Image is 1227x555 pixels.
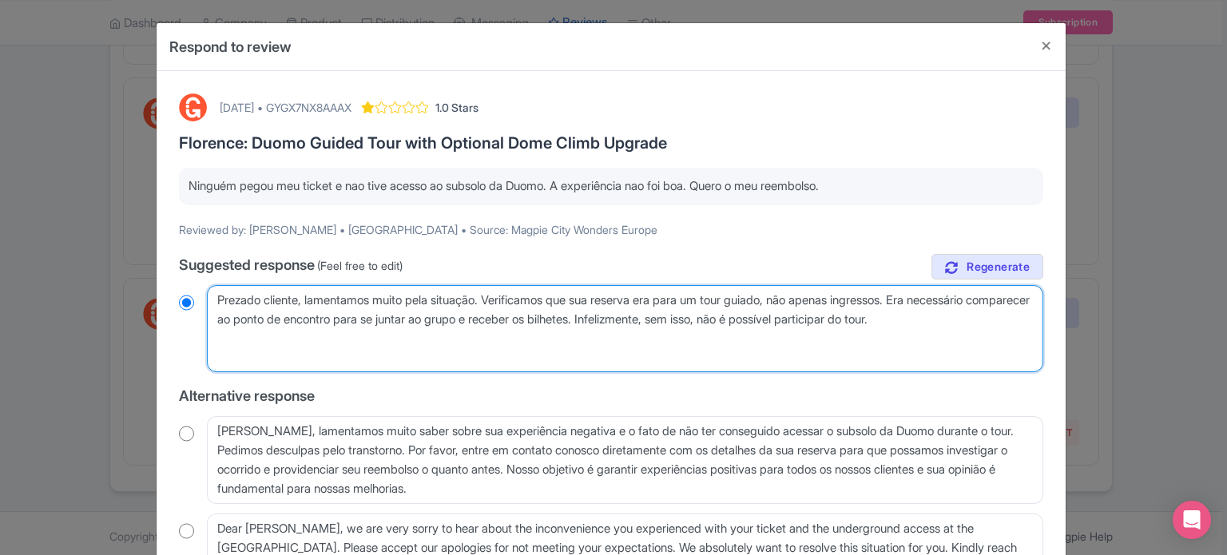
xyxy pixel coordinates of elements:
[1173,501,1211,539] div: Open Intercom Messenger
[179,256,315,273] span: Suggested response
[207,285,1043,373] textarea: Dear [PERSON_NAME], thank you for sharing your feedback with us. We are truly sorry to hear that ...
[179,134,1043,152] h3: Florence: Duomo Guided Tour with Optional Dome Climb Upgrade
[207,416,1043,504] textarea: [PERSON_NAME], lamentamos muito saber sobre sua experiência negativa e o fato de não ter consegui...
[179,387,315,404] span: Alternative response
[179,221,1043,238] p: Reviewed by: [PERSON_NAME] • [GEOGRAPHIC_DATA] • Source: Magpie City Wonders Europe
[317,259,403,272] span: (Feel free to edit)
[189,177,1034,196] p: Ninguém pegou meu ticket e nao tive acesso ao subsolo da Duomo. A experiência nao foi boa. Quero ...
[931,254,1043,280] a: Regenerate
[220,99,351,116] div: [DATE] • GYGX7NX8AAAX
[169,36,292,57] h4: Respond to review
[967,260,1030,275] span: Regenerate
[179,93,207,121] img: GetYourGuide Logo
[435,99,478,116] span: 1.0 Stars
[1027,23,1066,69] button: Close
